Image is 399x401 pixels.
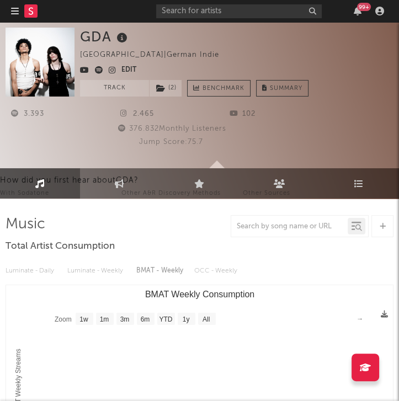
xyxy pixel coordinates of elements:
span: 3.393 [11,110,44,117]
span: Jump Score: 75.7 [139,138,203,146]
span: 2.465 [120,110,154,117]
span: 102 [230,110,256,117]
button: 99+ [354,7,361,15]
span: Summary [270,85,302,92]
span: Benchmark [203,82,244,95]
input: Search by song name or URL [231,222,348,231]
button: Track [80,80,149,97]
span: ( 2 ) [149,80,182,97]
button: Edit [121,64,136,77]
div: [GEOGRAPHIC_DATA] | German Indie [80,49,232,62]
div: GDA [80,28,130,46]
span: 376.832 Monthly Listeners [116,125,226,132]
button: (2) [150,80,182,97]
text: Zoom [55,316,72,323]
text: All [203,316,210,323]
a: Benchmark [187,80,251,97]
input: Search for artists [156,4,322,18]
text: YTD [159,316,172,323]
text: 6m [141,316,150,323]
text: BMAT Weekly Consumption [145,290,254,299]
div: 99 + [357,3,371,11]
text: 3m [120,316,130,323]
text: 1y [183,316,190,323]
span: Total Artist Consumption [6,240,115,253]
button: Summary [256,80,308,97]
text: 1m [100,316,109,323]
text: 1w [79,316,88,323]
text: → [357,315,363,323]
